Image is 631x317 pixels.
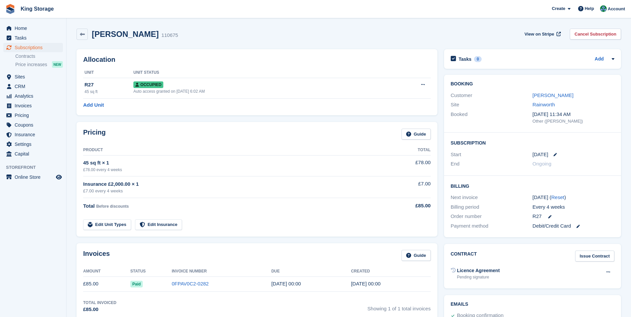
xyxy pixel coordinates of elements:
th: Unit Status [133,67,382,78]
span: Before discounts [96,204,129,209]
span: Invoices [15,101,55,110]
span: Home [15,24,55,33]
div: Other ([PERSON_NAME]) [533,118,614,125]
a: King Storage [18,3,57,14]
div: Licence Agreement [457,267,500,274]
div: R27 [84,81,133,89]
a: Issue Contract [575,251,614,262]
span: Insurance [15,130,55,139]
span: Help [585,5,594,12]
a: menu [3,172,63,182]
td: £78.00 [384,155,431,176]
th: Total [384,145,431,156]
span: Ongoing [533,161,552,166]
span: Analytics [15,91,55,101]
span: Online Store [15,172,55,182]
h2: [PERSON_NAME] [92,30,159,39]
a: Guide [401,250,431,261]
time: 2025-10-03 23:00:00 UTC [533,151,548,158]
th: Due [271,266,351,277]
a: menu [3,130,63,139]
span: Storefront [6,164,66,171]
a: menu [3,82,63,91]
th: Created [351,266,430,277]
span: Subscriptions [15,43,55,52]
a: View on Stripe [522,29,562,40]
div: Total Invoiced [83,300,116,306]
span: Settings [15,140,55,149]
a: menu [3,101,63,110]
a: Add Unit [83,101,104,109]
span: Pricing [15,111,55,120]
a: menu [3,33,63,43]
div: NEW [52,61,63,68]
h2: Subscription [451,139,614,146]
div: Booked [451,111,533,125]
div: 0 [474,56,482,62]
a: Contracts [15,53,63,59]
div: Insurance £2,000.00 × 1 [83,180,384,188]
span: Sites [15,72,55,81]
a: menu [3,72,63,81]
a: 0FPAV0C2-0282 [172,281,209,286]
div: £78.00 every 4 weeks [83,167,384,173]
div: [DATE] 11:34 AM [533,111,614,118]
h2: Invoices [83,250,110,261]
th: Status [130,266,172,277]
td: £7.00 [384,176,431,198]
img: stora-icon-8386f47178a22dfd0bd8f6a31ec36ba5ce8667c1dd55bd0f319d3a0aa187defe.svg [5,4,15,14]
div: £7.00 every 4 weeks [83,188,384,194]
span: Paid [130,281,143,287]
div: Every 4 weeks [533,203,614,211]
h2: Tasks [459,56,472,62]
span: Tasks [15,33,55,43]
a: Edit Insurance [135,219,182,230]
h2: Allocation [83,56,431,63]
a: menu [3,140,63,149]
a: Price increases NEW [15,61,63,68]
div: £85.00 [384,202,431,210]
a: menu [3,111,63,120]
time: 2025-10-04 23:00:00 UTC [271,281,301,286]
time: 2025-10-03 23:00:22 UTC [351,281,381,286]
div: Customer [451,92,533,99]
div: Payment method [451,222,533,230]
td: £85.00 [83,276,130,291]
div: Order number [451,213,533,220]
span: Total [83,203,95,209]
a: [PERSON_NAME] [533,92,573,98]
a: Cancel Subscription [570,29,621,40]
div: £85.00 [83,306,116,313]
th: Unit [83,67,133,78]
span: Occupied [133,81,163,88]
div: Billing period [451,203,533,211]
h2: Contract [451,251,477,262]
div: Pending signature [457,274,500,280]
div: 110675 [161,32,178,39]
img: John King [600,5,607,12]
h2: Emails [451,302,614,307]
div: Next invoice [451,194,533,201]
a: menu [3,149,63,158]
h2: Booking [451,81,614,87]
div: Site [451,101,533,109]
span: Price increases [15,61,47,68]
h2: Pricing [83,129,106,140]
a: Preview store [55,173,63,181]
span: Account [608,6,625,12]
div: Debit/Credit Card [533,222,614,230]
h2: Billing [451,182,614,189]
span: Showing 1 of 1 total invoices [368,300,431,313]
a: menu [3,120,63,130]
div: 45 sq ft [84,89,133,95]
a: Rainworth [533,102,555,107]
span: Capital [15,149,55,158]
span: CRM [15,82,55,91]
th: Amount [83,266,130,277]
th: Invoice Number [172,266,271,277]
a: menu [3,91,63,101]
span: Coupons [15,120,55,130]
div: End [451,160,533,168]
a: Add [595,55,604,63]
div: 45 sq ft × 1 [83,159,384,167]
